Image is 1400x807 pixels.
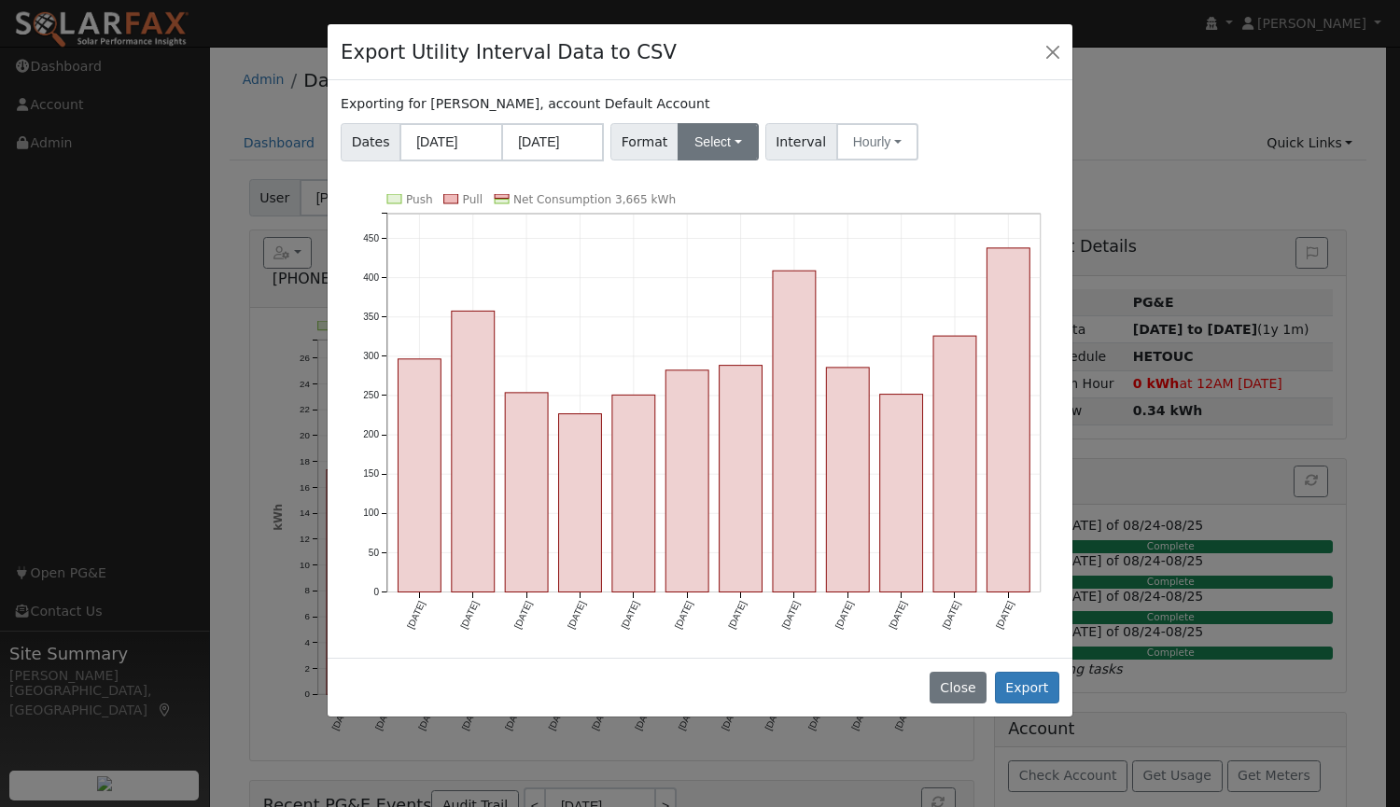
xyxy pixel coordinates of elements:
rect: onclick="" [773,271,816,591]
text: [DATE] [673,599,694,630]
rect: onclick="" [665,370,708,592]
rect: onclick="" [880,394,923,591]
text: Pull [463,193,483,206]
text: Net Consumption 3,665 kWh [513,193,676,206]
text: 250 [363,390,379,400]
label: Exporting for [PERSON_NAME], account Default Account [341,94,709,114]
rect: onclick="" [933,336,976,591]
rect: onclick="" [612,395,655,591]
text: [DATE] [780,599,802,630]
text: 0 [374,587,380,597]
text: [DATE] [512,599,534,630]
text: [DATE] [941,599,962,630]
text: 50 [369,547,380,557]
text: 200 [363,429,379,439]
rect: onclick="" [505,393,548,592]
text: [DATE] [726,599,748,630]
text: 100 [363,508,379,518]
rect: onclick="" [826,368,869,592]
text: 400 [363,272,379,283]
text: [DATE] [620,599,641,630]
button: Export [995,672,1059,703]
text: [DATE] [405,599,427,630]
button: Hourly [836,123,918,160]
rect: onclick="" [559,413,602,591]
text: [DATE] [887,599,908,630]
text: [DATE] [459,599,481,630]
text: [DATE] [566,599,587,630]
text: 350 [363,312,379,322]
rect: onclick="" [720,365,763,591]
button: Close [1040,38,1066,64]
text: Push [406,193,433,206]
button: Select [678,123,759,160]
h4: Export Utility Interval Data to CSV [341,37,677,67]
rect: onclick="" [399,359,441,592]
span: Interval [765,123,837,160]
text: 300 [363,351,379,361]
button: Close [930,672,987,703]
text: 450 [363,233,379,243]
span: Dates [341,123,400,161]
rect: onclick="" [452,311,495,591]
text: [DATE] [833,599,855,630]
text: 150 [363,468,379,479]
rect: onclick="" [987,248,1030,592]
text: [DATE] [994,599,1015,630]
span: Format [610,123,679,160]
